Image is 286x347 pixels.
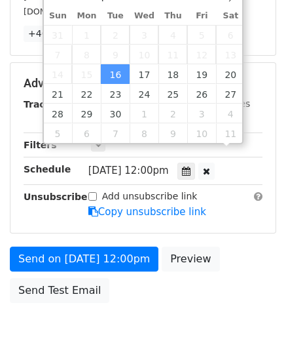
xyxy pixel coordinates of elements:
span: Thu [158,12,187,20]
label: Add unsubscribe link [102,190,198,203]
span: Tue [101,12,130,20]
span: September 1, 2025 [72,25,101,45]
span: October 1, 2025 [130,104,158,123]
strong: Unsubscribe [24,192,88,202]
h5: Advanced [24,76,262,91]
span: October 7, 2025 [101,123,130,143]
span: September 17, 2025 [130,64,158,84]
span: September 7, 2025 [44,45,73,64]
span: September 25, 2025 [158,84,187,104]
span: October 9, 2025 [158,123,187,143]
span: October 11, 2025 [216,123,245,143]
span: September 23, 2025 [101,84,130,104]
span: September 3, 2025 [130,25,158,45]
span: September 14, 2025 [44,64,73,84]
span: September 16, 2025 [101,64,130,84]
span: September 24, 2025 [130,84,158,104]
span: September 20, 2025 [216,64,245,84]
span: September 28, 2025 [44,104,73,123]
span: September 27, 2025 [216,84,245,104]
span: September 10, 2025 [130,45,158,64]
span: September 22, 2025 [72,84,101,104]
span: September 2, 2025 [101,25,130,45]
span: October 10, 2025 [187,123,216,143]
span: September 21, 2025 [44,84,73,104]
span: September 19, 2025 [187,64,216,84]
a: Copy unsubscribe link [88,206,206,218]
span: Sat [216,12,245,20]
a: Send on [DATE] 12:00pm [10,247,158,272]
span: September 12, 2025 [187,45,216,64]
span: Wed [130,12,158,20]
span: September 9, 2025 [101,45,130,64]
span: September 18, 2025 [158,64,187,84]
span: October 6, 2025 [72,123,101,143]
span: September 11, 2025 [158,45,187,64]
span: [DATE] 12:00pm [88,165,169,176]
span: Fri [187,12,216,20]
span: September 4, 2025 [158,25,187,45]
span: September 26, 2025 [187,84,216,104]
span: Sun [44,12,73,20]
span: September 29, 2025 [72,104,101,123]
span: Mon [72,12,101,20]
span: October 4, 2025 [216,104,245,123]
a: Send Test Email [10,278,109,303]
span: September 30, 2025 [101,104,130,123]
span: October 3, 2025 [187,104,216,123]
strong: Filters [24,140,57,150]
span: September 8, 2025 [72,45,101,64]
span: September 13, 2025 [216,45,245,64]
span: September 15, 2025 [72,64,101,84]
strong: Tracking [24,99,67,110]
a: +46 more [24,26,79,42]
span: October 8, 2025 [130,123,158,143]
span: August 31, 2025 [44,25,73,45]
strong: Schedule [24,164,71,174]
span: September 6, 2025 [216,25,245,45]
span: October 2, 2025 [158,104,187,123]
span: September 5, 2025 [187,25,216,45]
span: October 5, 2025 [44,123,73,143]
a: Preview [162,247,219,272]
